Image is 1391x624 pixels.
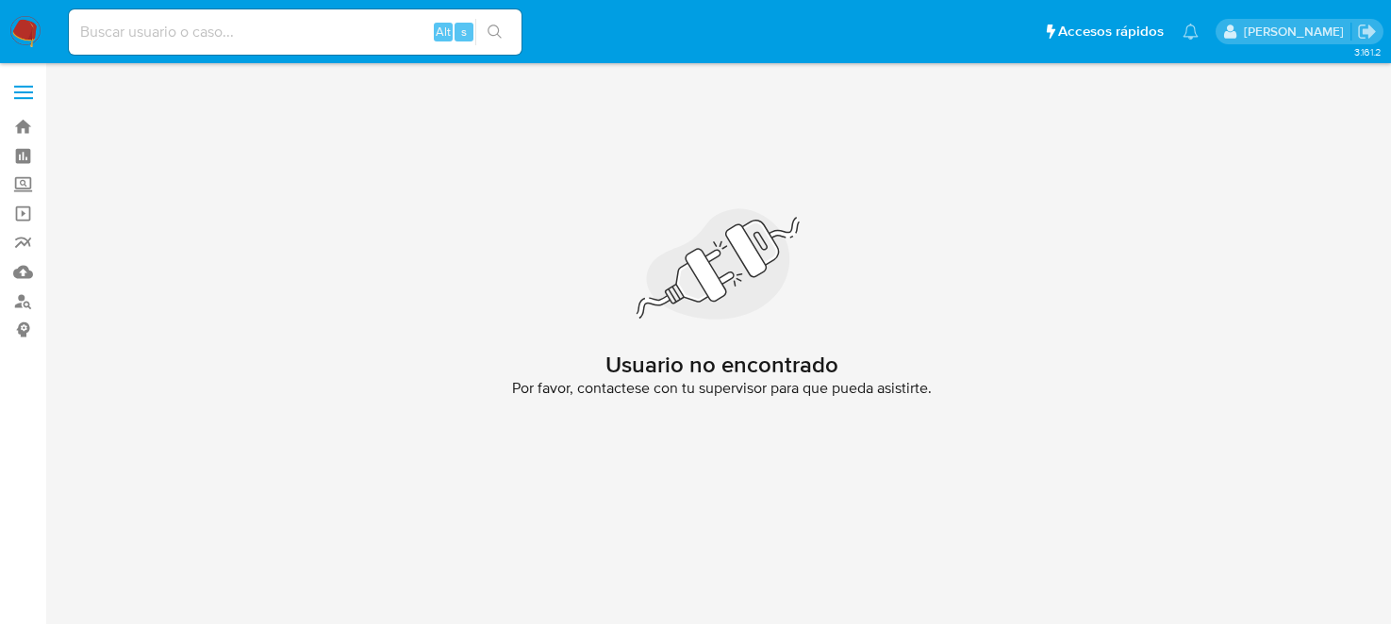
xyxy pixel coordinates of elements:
input: Buscar usuario o caso... [69,20,522,44]
button: search-icon [475,19,514,45]
p: brenda.morenoreyes@mercadolibre.com.mx [1244,23,1350,41]
a: Notificaciones [1183,24,1199,40]
span: Accesos rápidos [1058,22,1164,41]
a: Salir [1357,22,1377,41]
span: Por favor, contactese con tu supervisor para que pueda asistirte. [512,379,932,398]
h2: Usuario no encontrado [605,351,838,379]
span: Alt [436,23,451,41]
span: s [461,23,467,41]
